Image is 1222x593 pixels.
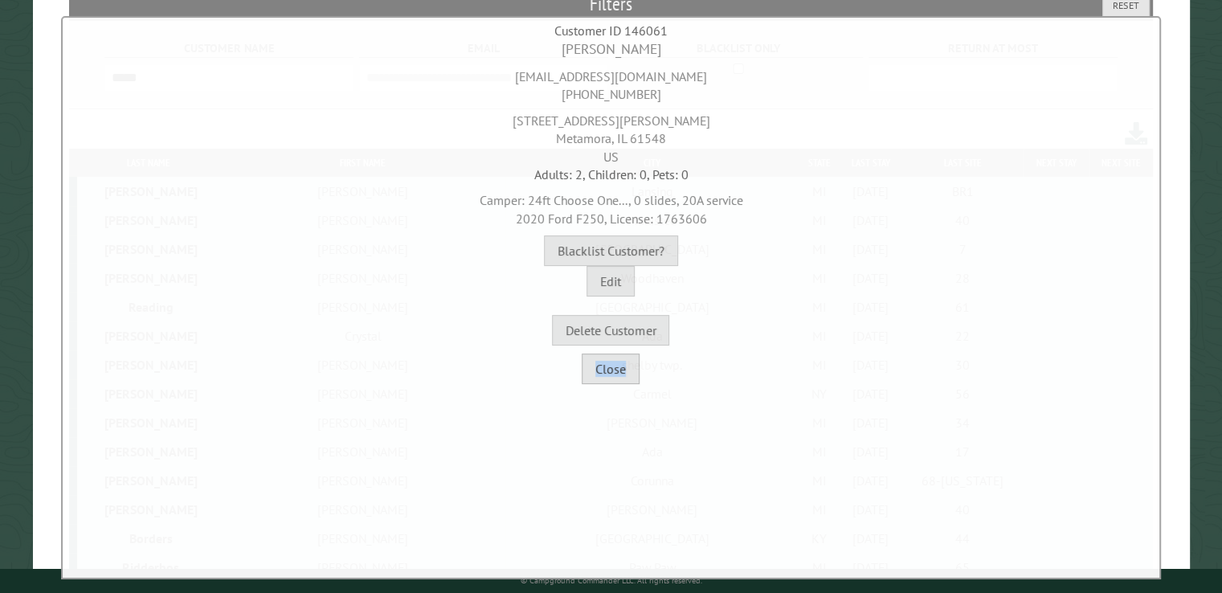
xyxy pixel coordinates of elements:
[582,354,640,384] button: Close
[552,315,669,346] button: Delete Customer
[67,104,1155,166] div: [STREET_ADDRESS][PERSON_NAME] Metamora, IL 61548 US
[67,183,1155,227] div: Camper: 24ft Choose One..., 0 slides, 20A service
[586,266,635,296] button: Edit
[67,39,1155,59] div: [PERSON_NAME]
[521,575,702,586] small: © Campground Commander LLC. All rights reserved.
[67,22,1155,39] div: Customer ID 146061
[544,235,678,266] button: Blacklist Customer?
[67,59,1155,104] div: [EMAIL_ADDRESS][DOMAIN_NAME] [PHONE_NUMBER]
[67,166,1155,183] div: Adults: 2, Children: 0, Pets: 0
[515,211,706,227] span: 2020 Ford F250, License: 1763606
